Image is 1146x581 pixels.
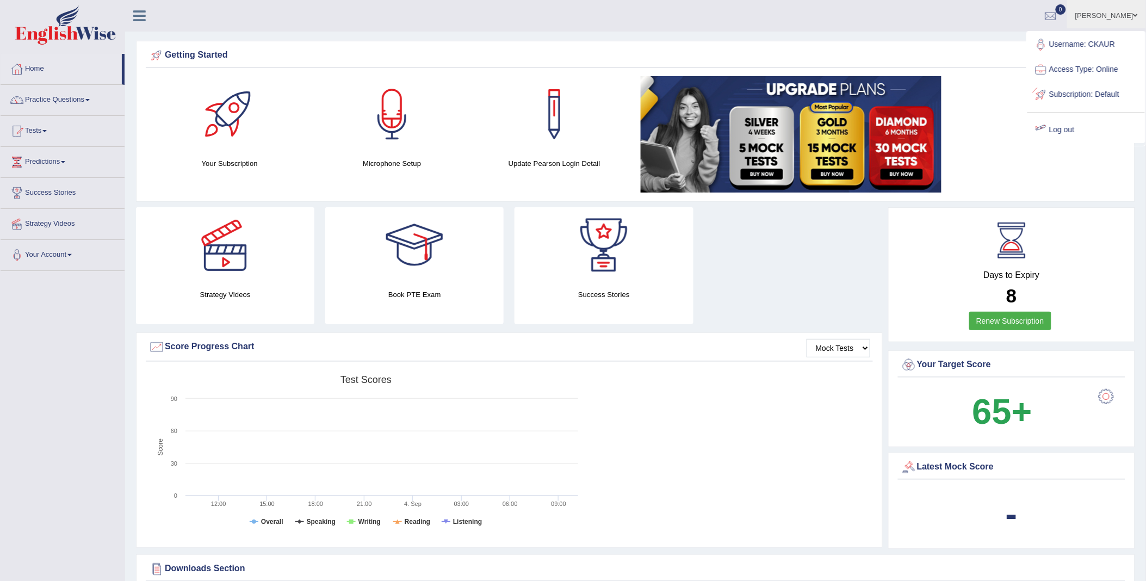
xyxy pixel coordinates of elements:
[157,438,164,456] tspan: Score
[1006,285,1017,306] b: 8
[901,459,1123,475] div: Latest Mock Score
[503,500,518,507] text: 06:00
[154,158,305,169] h4: Your Subscription
[1027,32,1145,57] a: Username: CKAUR
[405,518,430,526] tspan: Reading
[901,357,1123,373] div: Your Target Score
[325,289,504,300] h4: Book PTE Exam
[515,289,693,300] h4: Success Stories
[479,158,630,169] h4: Update Pearson Login Detail
[259,500,275,507] text: 15:00
[404,500,422,507] tspan: 4. Sep
[1,178,125,205] a: Success Stories
[148,47,1123,64] div: Getting Started
[171,395,177,402] text: 90
[136,289,314,300] h4: Strategy Videos
[551,500,566,507] text: 09:00
[453,518,482,526] tspan: Listening
[1056,4,1067,15] span: 0
[1,240,125,267] a: Your Account
[171,460,177,467] text: 30
[358,518,381,526] tspan: Writing
[1027,57,1145,82] a: Access Type: Online
[308,500,324,507] text: 18:00
[1006,494,1018,534] b: -
[148,339,870,355] div: Score Progress Chart
[969,312,1051,330] a: Renew Subscription
[1,209,125,236] a: Strategy Videos
[1027,82,1145,107] a: Subscription: Default
[316,158,467,169] h4: Microphone Setup
[901,270,1123,280] h4: Days to Expiry
[641,76,941,193] img: small5.jpg
[261,518,283,526] tspan: Overall
[171,428,177,434] text: 60
[1,54,122,81] a: Home
[340,374,392,385] tspan: Test scores
[454,500,469,507] text: 03:00
[174,492,177,499] text: 0
[1,116,125,143] a: Tests
[1027,118,1145,143] a: Log out
[307,518,336,526] tspan: Speaking
[1,85,125,112] a: Practice Questions
[1,147,125,174] a: Predictions
[148,561,1123,577] div: Downloads Section
[211,500,226,507] text: 12:00
[972,392,1032,431] b: 65+
[357,500,372,507] text: 21:00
